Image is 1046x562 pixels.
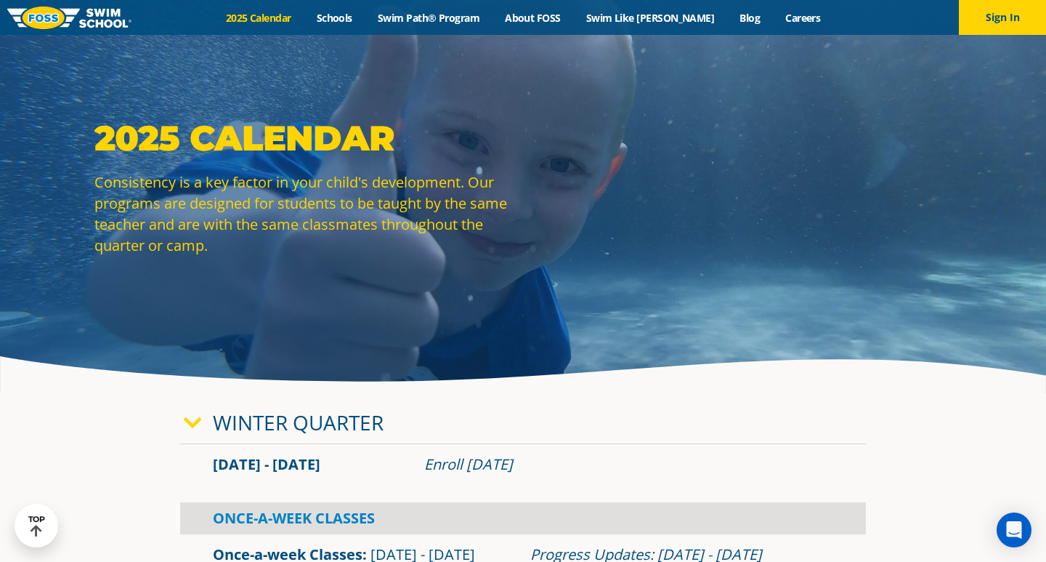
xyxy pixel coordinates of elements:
a: About FOSS [492,11,574,25]
span: [DATE] - [DATE] [213,454,320,474]
a: Schools [304,11,365,25]
strong: 2025 Calendar [94,117,394,159]
div: TOP [28,515,45,537]
div: Open Intercom Messenger [997,513,1031,547]
div: Enroll [DATE] [424,454,833,475]
p: Consistency is a key factor in your child's development. Our programs are designed for students t... [94,172,516,256]
a: Blog [727,11,773,25]
a: Careers [773,11,833,25]
img: FOSS Swim School Logo [7,7,131,29]
a: Swim Path® Program [365,11,492,25]
a: 2025 Calendar [213,11,304,25]
div: Once-A-Week Classes [180,502,866,534]
a: Winter Quarter [213,409,384,436]
a: Swim Like [PERSON_NAME] [573,11,727,25]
